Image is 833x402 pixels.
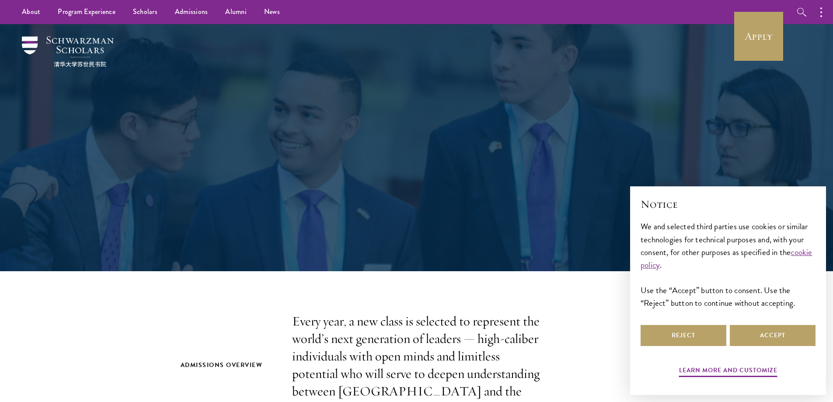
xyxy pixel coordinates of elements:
button: Learn more and customize [679,365,777,378]
a: Apply [734,12,783,61]
button: Reject [641,325,726,346]
div: We and selected third parties use cookies or similar technologies for technical purposes and, wit... [641,220,816,309]
h2: Admissions Overview [181,360,275,371]
h2: Notice [641,197,816,212]
button: Accept [730,325,816,346]
img: Schwarzman Scholars [22,36,114,67]
a: cookie policy [641,246,812,271]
